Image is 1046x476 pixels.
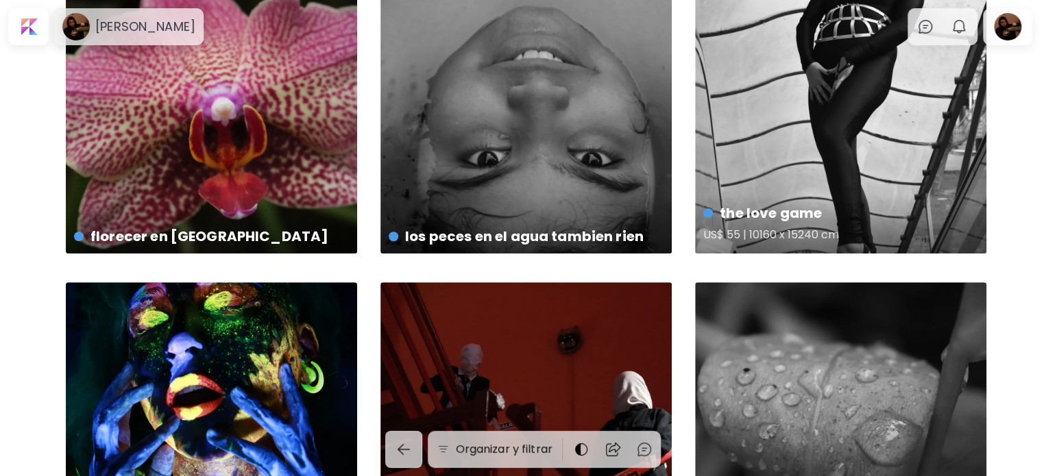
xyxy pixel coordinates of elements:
img: bellIcon [951,18,967,35]
h4: florecer en [GEOGRAPHIC_DATA] [74,226,346,247]
h6: Organizar y filtrar [456,441,552,458]
button: back [385,431,422,468]
h5: US$ 55 | 10160 x 15240 cm [703,223,975,251]
h6: [PERSON_NAME] [95,18,195,35]
img: back [396,441,412,458]
h4: los peces en el agua tambien rien [389,226,661,247]
button: bellIcon [947,15,971,38]
a: back [385,431,428,468]
h4: the love game [703,203,975,223]
img: chatIcon [636,441,653,458]
img: chatIcon [917,18,934,35]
